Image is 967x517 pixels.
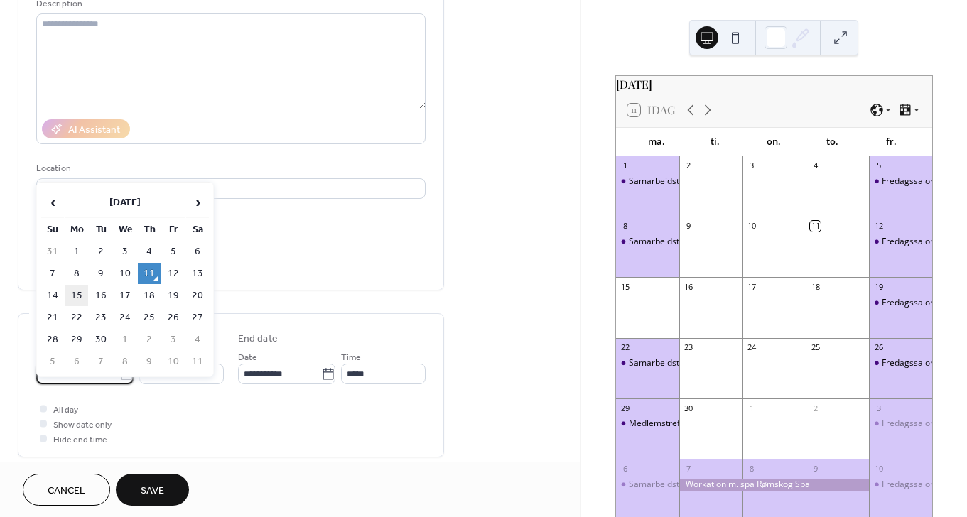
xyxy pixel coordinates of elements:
[747,160,757,171] div: 3
[41,285,64,306] td: 14
[629,479,719,491] div: Samarbeidstime 10-11
[341,350,361,365] span: Time
[114,263,136,284] td: 10
[138,352,161,372] td: 9
[869,479,932,491] div: Fredagssalongen 12-13
[65,219,88,240] th: Mo
[747,463,757,474] div: 8
[116,474,189,506] button: Save
[873,160,884,171] div: 5
[114,285,136,306] td: 17
[53,432,107,447] span: Hide end time
[41,308,64,328] td: 21
[620,160,631,171] div: 1
[684,342,694,353] div: 23
[810,160,821,171] div: 4
[138,330,161,350] td: 2
[162,263,185,284] td: 12
[138,308,161,328] td: 25
[620,463,631,474] div: 6
[616,175,679,187] div: Samarbeidstime 10-11
[138,241,161,262] td: 4
[810,281,821,292] div: 18
[869,236,932,248] div: Fredagssalongen 12-13
[41,241,64,262] td: 31
[684,281,694,292] div: 16
[629,357,719,369] div: Samarbeidstime 10-11
[65,241,88,262] td: 1
[41,352,64,372] td: 5
[114,330,136,350] td: 1
[873,463,884,474] div: 10
[620,221,631,232] div: 8
[869,418,932,430] div: Fredagssalongen 12-13
[684,403,694,413] div: 30
[869,297,932,309] div: Fredagssalongen 12-13
[873,403,884,413] div: 3
[90,330,112,350] td: 30
[238,350,257,365] span: Date
[90,285,112,306] td: 16
[616,418,679,430] div: Medlemstreff September 11-16
[162,285,185,306] td: 19
[186,352,209,372] td: 11
[90,263,112,284] td: 9
[114,241,136,262] td: 3
[686,128,745,156] div: ti.
[53,403,78,418] span: All day
[747,403,757,413] div: 1
[65,263,88,284] td: 8
[684,221,694,232] div: 9
[810,463,821,474] div: 9
[616,236,679,248] div: Samarbeidstime 10-11
[616,76,932,93] div: [DATE]
[162,308,185,328] td: 26
[810,342,821,353] div: 25
[684,160,694,171] div: 2
[620,342,631,353] div: 22
[90,219,112,240] th: Tu
[141,484,164,499] span: Save
[620,403,631,413] div: 29
[162,352,185,372] td: 10
[804,128,863,156] div: to.
[186,241,209,262] td: 6
[36,161,423,176] div: Location
[42,188,63,217] span: ‹
[162,241,185,262] td: 5
[186,263,209,284] td: 13
[41,263,64,284] td: 7
[873,221,884,232] div: 12
[186,219,209,240] th: Sa
[23,474,110,506] button: Cancel
[65,187,185,218] th: [DATE]
[747,281,757,292] div: 17
[629,236,719,248] div: Samarbeidstime 10-11
[238,332,278,347] div: End date
[65,330,88,350] td: 29
[162,219,185,240] th: Fr
[65,308,88,328] td: 22
[747,221,757,232] div: 10
[65,285,88,306] td: 15
[114,219,136,240] th: We
[114,352,136,372] td: 8
[41,330,64,350] td: 28
[138,263,161,284] td: 11
[862,128,921,156] div: fr.
[873,281,884,292] div: 19
[616,357,679,369] div: Samarbeidstime 10-11
[629,418,743,430] div: Medlemstreff [DATE]-[DATE]
[810,403,821,413] div: 2
[48,484,85,499] span: Cancel
[41,219,64,240] th: Su
[138,285,161,306] td: 18
[684,463,694,474] div: 7
[114,308,136,328] td: 24
[186,308,209,328] td: 27
[186,285,209,306] td: 20
[616,479,679,491] div: Samarbeidstime 10-11
[138,219,161,240] th: Th
[90,352,112,372] td: 7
